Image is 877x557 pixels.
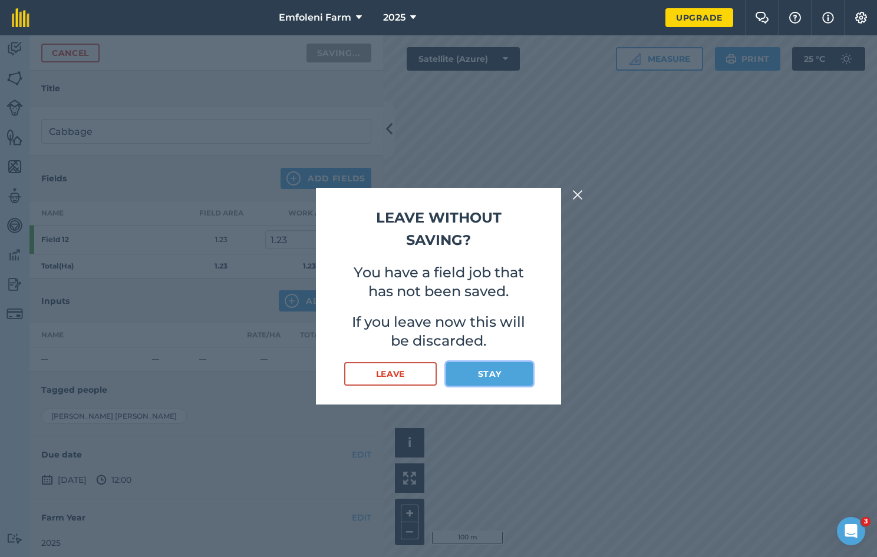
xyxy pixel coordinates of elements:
img: Two speech bubbles overlapping with the left bubble in the forefront [755,12,769,24]
img: svg+xml;base64,PHN2ZyB4bWxucz0iaHR0cDovL3d3dy53My5vcmcvMjAwMC9zdmciIHdpZHRoPSIxNyIgaGVpZ2h0PSIxNy... [822,11,834,25]
button: Leave [344,362,437,386]
span: 2025 [383,11,405,25]
p: If you leave now this will be discarded. [344,313,533,350]
iframe: Intercom live chat [837,517,865,545]
img: fieldmargin Logo [12,8,29,27]
img: svg+xml;base64,PHN2ZyB4bWxucz0iaHR0cDovL3d3dy53My5vcmcvMjAwMC9zdmciIHdpZHRoPSIyMiIgaGVpZ2h0PSIzMC... [572,188,583,202]
h2: Leave without saving? [344,207,533,252]
a: Upgrade [665,8,733,27]
img: A question mark icon [788,12,802,24]
img: A cog icon [854,12,868,24]
span: Emfoleni Farm [279,11,351,25]
span: 3 [861,517,871,526]
p: You have a field job that has not been saved. [344,263,533,301]
button: Stay [446,362,533,386]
